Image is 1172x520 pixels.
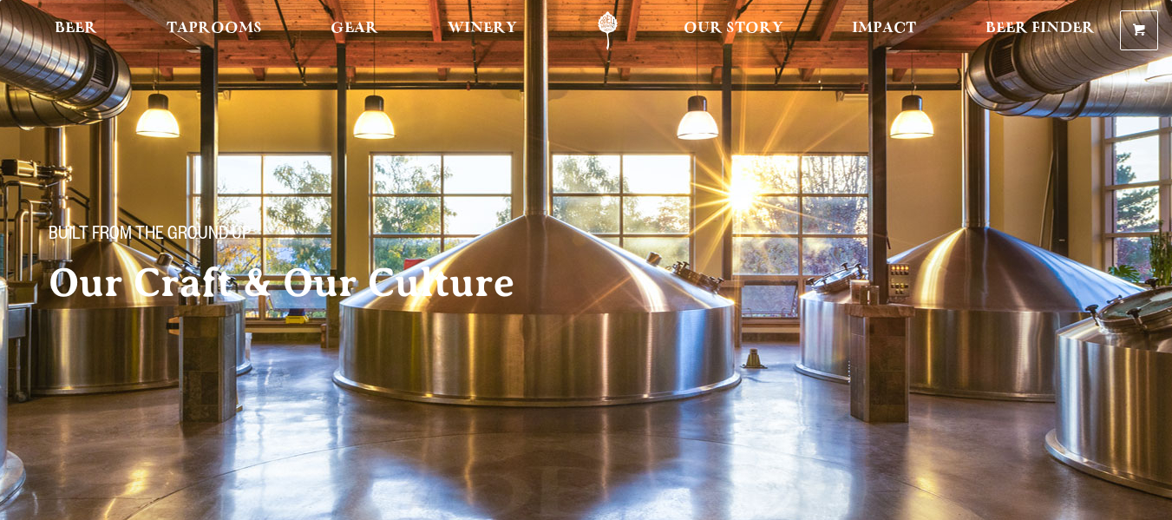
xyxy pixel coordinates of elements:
[167,22,262,36] span: Taprooms
[331,22,378,36] span: Gear
[319,11,390,50] a: Gear
[49,225,251,247] span: Built From The Ground Up
[974,11,1106,50] a: Beer Finder
[852,22,916,36] span: Impact
[49,261,590,305] h2: Our Craft & Our Culture
[55,22,97,36] span: Beer
[448,22,517,36] span: Winery
[575,11,640,50] a: Odell Home
[672,11,795,50] a: Our Story
[436,11,528,50] a: Winery
[985,22,1095,36] span: Beer Finder
[43,11,108,50] a: Beer
[155,11,273,50] a: Taprooms
[841,11,927,50] a: Impact
[684,22,783,36] span: Our Story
